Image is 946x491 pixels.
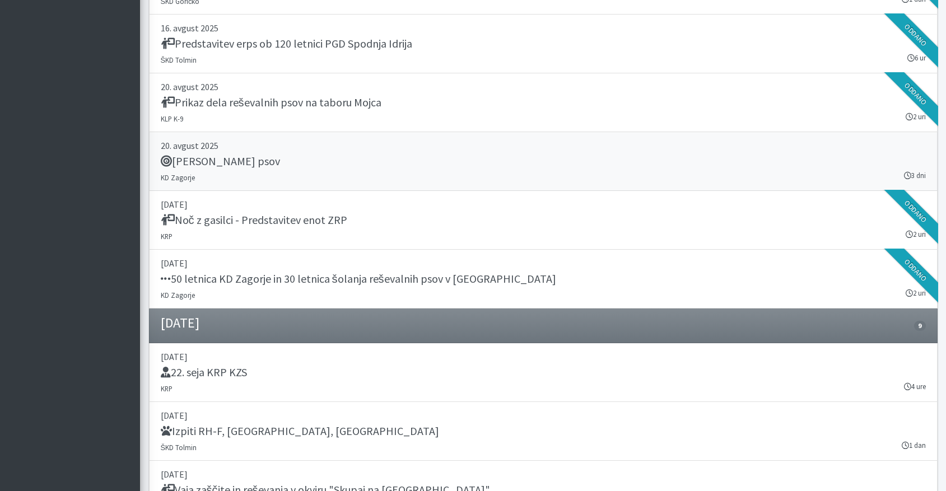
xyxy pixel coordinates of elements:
a: 20. avgust 2025 [PERSON_NAME] psov KD Zagorje 3 dni [149,132,938,191]
small: 3 dni [904,170,926,181]
small: ŠKD Tolmin [161,55,197,64]
small: KD Zagorje [161,173,195,182]
p: [DATE] [161,409,926,422]
small: KLP K-9 [161,114,183,123]
p: 20. avgust 2025 [161,80,926,93]
small: KD Zagorje [161,291,195,300]
a: [DATE] Noč z gasilci - Predstavitev enot ZRP KRP 2 uri Oddano [149,191,938,250]
small: KRP [161,384,173,393]
a: [DATE] Izpiti RH-F, [GEOGRAPHIC_DATA], [GEOGRAPHIC_DATA] ŠKD Tolmin 1 dan [149,402,938,461]
p: [DATE] [161,467,926,481]
h5: 50 letnica KD Zagorje in 30 letnica šolanja reševalnih psov v [GEOGRAPHIC_DATA] [161,272,556,286]
small: 4 ure [904,381,926,392]
h5: Predstavitev erps ob 120 letnici PGD Spodnja Idrija [161,37,412,50]
p: [DATE] [161,198,926,211]
small: KRP [161,232,173,241]
h5: Prikaz dela reševalnih psov na taboru Mojca [161,96,381,109]
span: 9 [914,321,925,331]
a: [DATE] 22. seja KRP KZS KRP 4 ure [149,343,938,402]
p: 20. avgust 2025 [161,139,926,152]
p: 16. avgust 2025 [161,21,926,35]
p: [DATE] [161,350,926,363]
a: 20. avgust 2025 Prikaz dela reševalnih psov na taboru Mojca KLP K-9 2 uri Oddano [149,73,938,132]
h5: Izpiti RH-F, [GEOGRAPHIC_DATA], [GEOGRAPHIC_DATA] [161,424,439,438]
small: 1 dan [902,440,926,451]
a: [DATE] 50 letnica KD Zagorje in 30 letnica šolanja reševalnih psov v [GEOGRAPHIC_DATA] KD Zagorje... [149,250,938,308]
a: 16. avgust 2025 Predstavitev erps ob 120 letnici PGD Spodnja Idrija ŠKD Tolmin 6 ur Oddano [149,15,938,73]
small: ŠKD Tolmin [161,443,197,452]
h5: Noč z gasilci - Predstavitev enot ZRP [161,213,347,227]
h4: [DATE] [161,315,199,331]
h5: 22. seja KRP KZS [161,366,247,379]
h5: [PERSON_NAME] psov [161,155,280,168]
p: [DATE] [161,256,926,270]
